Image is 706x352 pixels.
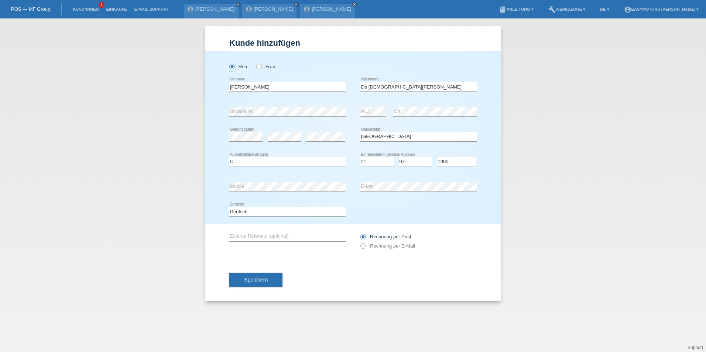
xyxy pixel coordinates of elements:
[548,6,556,13] i: build
[229,64,234,69] input: Herr
[236,2,241,7] a: close
[688,345,703,350] a: Support
[229,64,248,69] label: Herr
[596,7,613,11] a: DE ▾
[102,7,130,11] a: Einkäufe
[620,7,702,11] a: account_circleEasymotors [PERSON_NAME] ▾
[312,6,351,12] a: [PERSON_NAME]
[256,64,261,69] input: Frau
[352,2,357,7] a: close
[256,64,275,69] label: Frau
[11,6,50,12] a: POS — MF Group
[131,7,173,11] a: E-Mail Support
[499,6,506,13] i: book
[545,7,589,11] a: buildWerkzeuge ▾
[244,277,268,283] span: Speichern
[360,243,365,252] input: Rechnung per E-Mail
[294,3,298,6] i: close
[229,38,477,48] h1: Kunde hinzufügen
[495,7,537,11] a: bookAnleitung ▾
[229,273,282,287] button: Speichern
[254,6,293,12] a: [PERSON_NAME]
[69,7,102,11] a: Kund*innen
[360,234,411,239] label: Rechnung per Post
[624,6,631,13] i: account_circle
[99,2,104,8] span: 1
[360,234,365,243] input: Rechnung per Post
[360,243,415,249] label: Rechnung per E-Mail
[236,3,240,6] i: close
[195,6,235,12] a: [PERSON_NAME]
[294,2,299,7] a: close
[353,3,356,6] i: close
